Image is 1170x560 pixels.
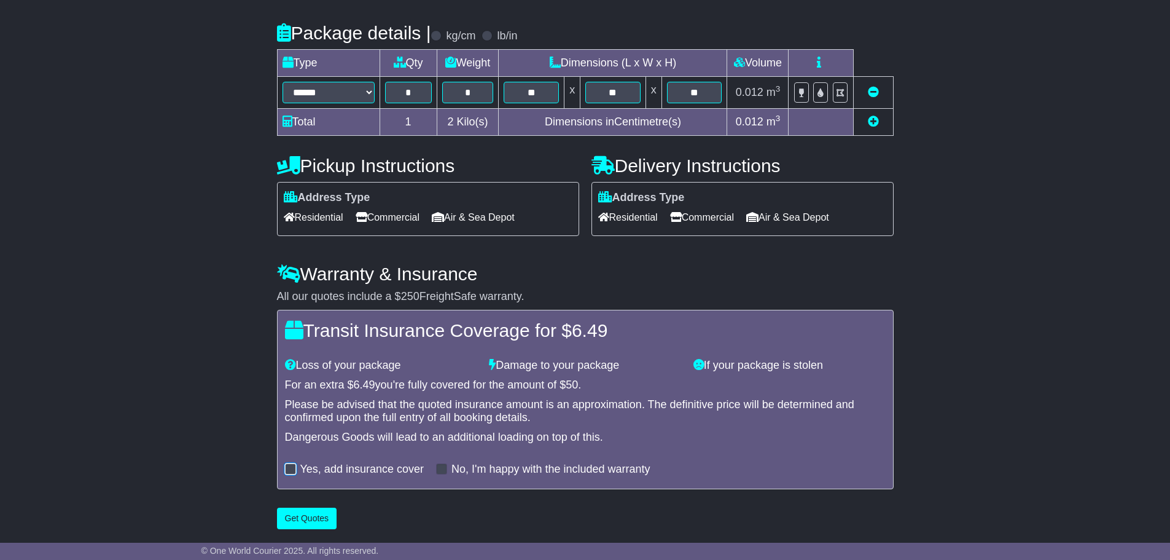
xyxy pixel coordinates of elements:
[483,359,687,373] div: Damage to your package
[432,208,515,227] span: Air & Sea Depot
[766,86,781,98] span: m
[401,290,419,302] span: 250
[572,320,607,341] span: 6.49
[497,30,517,43] label: lb/in
[447,116,453,128] span: 2
[670,208,734,227] span: Commercial
[499,50,727,77] td: Dimensions (L x W x H)
[437,50,499,77] td: Weight
[766,116,781,128] span: m
[727,50,789,77] td: Volume
[380,109,437,136] td: 1
[598,208,658,227] span: Residential
[284,208,343,227] span: Residential
[566,379,578,391] span: 50
[736,116,763,128] span: 0.012
[277,109,380,136] td: Total
[446,30,475,43] label: kg/cm
[356,208,419,227] span: Commercial
[591,156,894,176] h4: Delivery Instructions
[687,359,892,373] div: If your package is stolen
[277,23,431,43] h4: Package details |
[598,191,685,205] label: Address Type
[201,546,379,556] span: © One World Courier 2025. All rights reserved.
[736,86,763,98] span: 0.012
[300,463,424,476] label: Yes, add insurance cover
[499,109,727,136] td: Dimensions in Centimetre(s)
[285,379,886,392] div: For an extra $ you're fully covered for the amount of $ .
[451,463,650,476] label: No, I'm happy with the included warranty
[277,156,579,176] h4: Pickup Instructions
[868,116,879,128] a: Add new item
[284,191,370,205] label: Address Type
[277,290,894,304] div: All our quotes include a $ FreightSafe warranty.
[746,208,829,227] span: Air & Sea Depot
[285,431,886,444] div: Dangerous Goods will lead to an additional loading on top of this.
[285,320,886,341] h4: Transit Insurance Coverage for $
[380,50,437,77] td: Qty
[776,84,781,93] sup: 3
[564,77,580,109] td: x
[277,508,337,529] button: Get Quotes
[354,379,375,391] span: 6.49
[279,359,483,373] div: Loss of your package
[776,114,781,123] sup: 3
[868,86,879,98] a: Remove this item
[277,264,894,284] h4: Warranty & Insurance
[437,109,499,136] td: Kilo(s)
[285,398,886,425] div: Please be advised that the quoted insurance amount is an approximation. The definitive price will...
[277,50,380,77] td: Type
[645,77,661,109] td: x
